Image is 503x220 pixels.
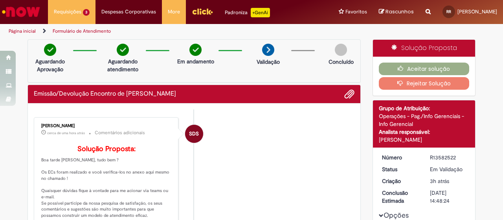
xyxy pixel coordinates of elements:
div: [PERSON_NAME] [41,124,172,128]
p: +GenAi [251,8,270,17]
p: Validação [257,58,280,66]
img: click_logo_yellow_360x200.png [192,6,213,17]
span: More [168,8,180,16]
span: Requisições [54,8,81,16]
p: Aguardando Aprovação [31,57,69,73]
img: check-circle-green.png [44,44,56,56]
div: [PERSON_NAME] [379,136,470,144]
img: check-circle-green.png [189,44,202,56]
span: 3h atrás [430,177,449,185]
ul: Trilhas de página [6,24,329,39]
div: Operações - Pag./Info Gerenciais - Info Gerencial [379,112,470,128]
a: Rascunhos [379,8,414,16]
small: Comentários adicionais [95,129,145,136]
dt: Status [376,165,424,173]
time: 30/09/2025 17:28:11 [47,131,85,135]
span: Favoritos [345,8,367,16]
button: Aceitar solução [379,63,470,75]
span: 3 [83,9,90,16]
div: Em Validação [430,165,466,173]
button: Adicionar anexos [344,89,354,99]
span: RR [446,9,451,14]
div: Padroniza [225,8,270,17]
img: check-circle-green.png [117,44,129,56]
dt: Número [376,153,424,161]
p: Concluído [329,58,354,66]
h2: Emissão/Devolução Encontro de Contas Fornecedor Histórico de tíquete [34,91,176,98]
p: Em andamento [177,57,214,65]
button: Rejeitar Solução [379,77,470,90]
img: img-circle-grey.png [335,44,347,56]
time: 30/09/2025 15:48:20 [430,177,449,185]
img: ServiceNow [1,4,41,20]
b: Solução Proposta: [77,144,136,153]
dt: Criação [376,177,424,185]
img: arrow-next.png [262,44,274,56]
div: Grupo de Atribuição: [379,104,470,112]
p: Aguardando atendimento [104,57,142,73]
div: Analista responsável: [379,128,470,136]
a: Formulário de Atendimento [53,28,111,34]
span: cerca de uma hora atrás [47,131,85,135]
span: Despesas Corporativas [101,8,156,16]
span: [PERSON_NAME] [457,8,497,15]
div: [DATE] 14:48:24 [430,189,466,205]
a: Página inicial [9,28,36,34]
div: 30/09/2025 15:48:20 [430,177,466,185]
div: Sabrina Da Silva Oliveira [185,125,203,143]
span: Rascunhos [386,8,414,15]
div: Solução Proposta [373,40,475,57]
div: R13582522 [430,153,466,161]
span: SDS [189,124,199,143]
dt: Conclusão Estimada [376,189,424,205]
